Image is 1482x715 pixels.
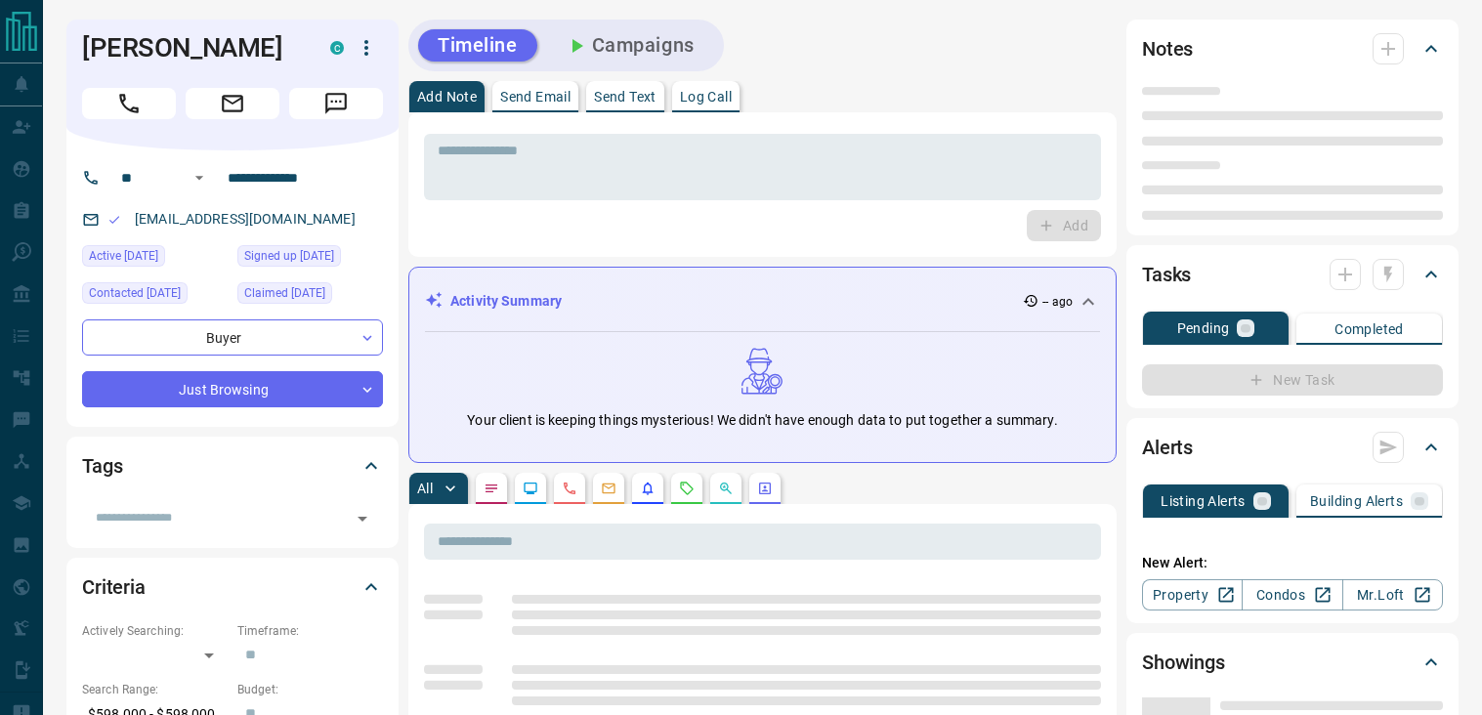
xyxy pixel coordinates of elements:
svg: Agent Actions [757,481,773,496]
svg: Opportunities [718,481,734,496]
a: Property [1142,579,1243,610]
h2: Alerts [1142,432,1193,463]
p: Building Alerts [1310,494,1403,508]
p: Search Range: [82,681,228,698]
p: All [417,482,433,495]
p: New Alert: [1142,553,1443,573]
div: Tue Sep 09 2025 [82,245,228,273]
a: Condos [1242,579,1342,610]
svg: Lead Browsing Activity [523,481,538,496]
p: Log Call [680,90,732,104]
div: Thu Sep 04 2025 [82,282,228,310]
div: Tags [82,442,383,489]
button: Timeline [418,29,537,62]
p: Pending [1177,321,1230,335]
div: Notes [1142,25,1443,72]
p: Activity Summary [450,291,562,312]
h2: Notes [1142,33,1193,64]
button: Open [188,166,211,189]
span: Email [186,88,279,119]
button: Campaigns [545,29,714,62]
div: Alerts [1142,424,1443,471]
p: Budget: [237,681,383,698]
div: Showings [1142,639,1443,686]
span: Active [DATE] [89,246,158,266]
div: Activity Summary-- ago [425,283,1100,319]
span: Call [82,88,176,119]
span: Message [289,88,383,119]
div: Thu Sep 04 2025 [237,282,383,310]
span: Signed up [DATE] [244,246,334,266]
p: Send Text [594,90,656,104]
p: Send Email [500,90,571,104]
div: Tasks [1142,251,1443,298]
div: Wed Jul 24 2019 [237,245,383,273]
span: Claimed [DATE] [244,283,325,303]
svg: Listing Alerts [640,481,656,496]
div: Buyer [82,319,383,356]
p: -- ago [1042,293,1073,311]
p: Add Note [417,90,477,104]
h2: Tags [82,450,122,482]
p: Actively Searching: [82,622,228,640]
span: Contacted [DATE] [89,283,181,303]
svg: Notes [484,481,499,496]
a: Mr.Loft [1342,579,1443,610]
p: Your client is keeping things mysterious! We didn't have enough data to put together a summary. [467,410,1057,431]
svg: Email Valid [107,213,121,227]
div: Just Browsing [82,371,383,407]
h2: Showings [1142,647,1225,678]
p: Listing Alerts [1161,494,1246,508]
div: condos.ca [330,41,344,55]
button: Open [349,505,376,532]
h1: [PERSON_NAME] [82,32,301,63]
p: Completed [1334,322,1404,336]
h2: Criteria [82,571,146,603]
div: Criteria [82,564,383,610]
svg: Calls [562,481,577,496]
svg: Requests [679,481,695,496]
h2: Tasks [1142,259,1191,290]
p: Timeframe: [237,622,383,640]
a: [EMAIL_ADDRESS][DOMAIN_NAME] [135,211,356,227]
svg: Emails [601,481,616,496]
